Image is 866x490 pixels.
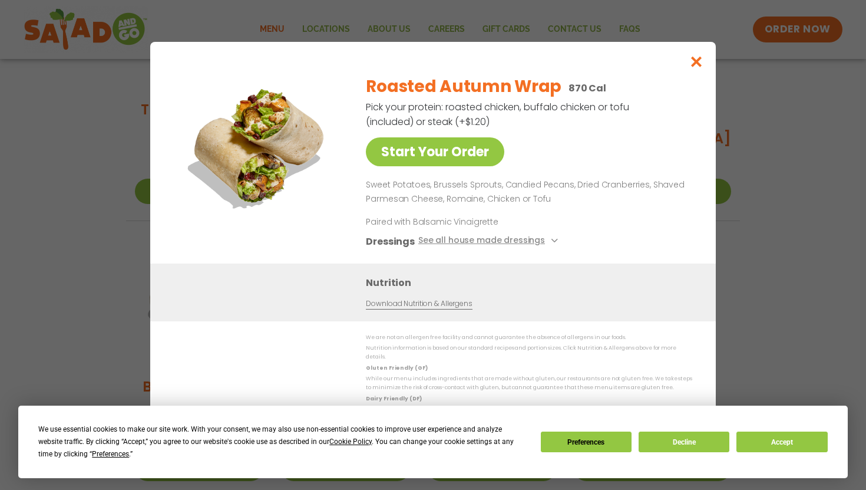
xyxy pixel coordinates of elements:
img: Featured product photo for Roasted Autumn Wrap [177,65,342,231]
button: See all house made dressings [418,234,561,248]
button: Preferences [541,432,632,452]
h2: Roasted Autumn Wrap [366,74,561,99]
p: While our menu includes foods that are made without dairy, our restaurants are not dairy free. We... [366,405,692,423]
button: Accept [736,432,827,452]
strong: Dairy Friendly (DF) [366,394,421,402]
button: Close modal [677,42,716,81]
a: Download Nutrition & Allergens [366,298,472,309]
p: We are not an allergen free facility and cannot guarantee the absence of allergens in our foods. [366,333,692,342]
h3: Dressings [366,234,415,248]
p: Pick your protein: roasted chicken, buffalo chicken or tofu (included) or steak (+$1.20) [366,100,631,129]
strong: Gluten Friendly (GF) [366,364,427,371]
p: 870 Cal [568,81,606,96]
p: While our menu includes ingredients that are made without gluten, our restaurants are not gluten ... [366,374,692,393]
div: We use essential cookies to make our site work. With your consent, we may also use non-essential ... [38,423,526,461]
p: Nutrition information is based on our standard recipes and portion sizes. Click Nutrition & Aller... [366,344,692,362]
div: Cookie Consent Prompt [18,406,848,478]
p: Sweet Potatoes, Brussels Sprouts, Candied Pecans, Dried Cranberries, Shaved Parmesan Cheese, Roma... [366,178,687,206]
button: Decline [639,432,729,452]
h3: Nutrition [366,275,698,290]
span: Cookie Policy [329,438,372,446]
p: Paired with Balsamic Vinaigrette [366,215,584,228]
span: Preferences [92,450,129,458]
a: Start Your Order [366,137,504,166]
